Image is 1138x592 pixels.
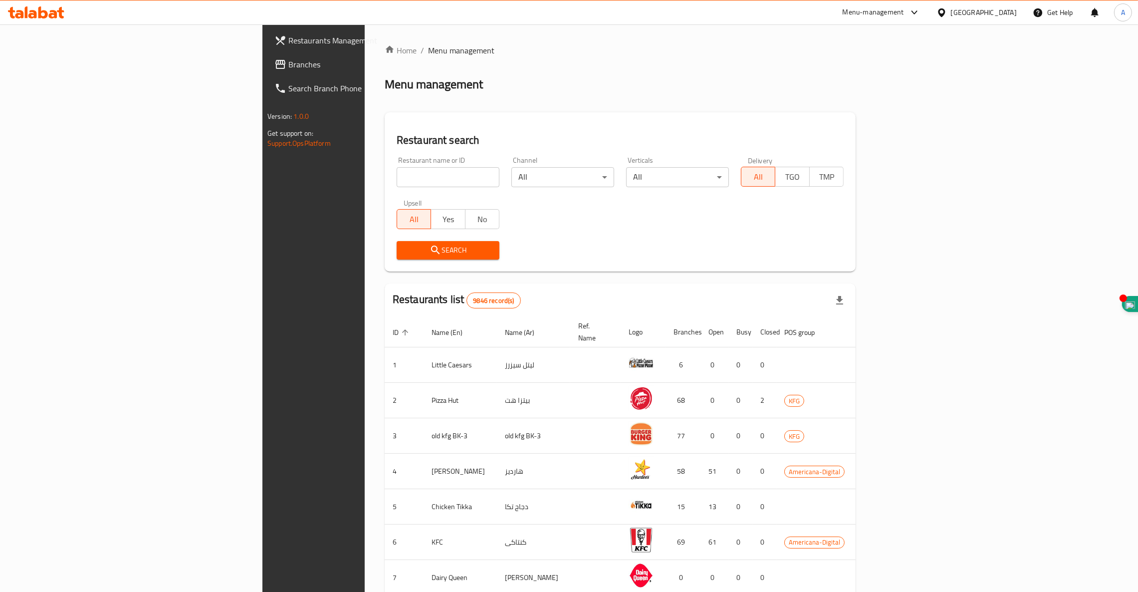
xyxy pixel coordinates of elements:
span: Americana-Digital [785,537,844,548]
td: 0 [752,454,776,489]
button: All [397,209,431,229]
a: Restaurants Management [266,28,453,52]
td: 0 [700,347,728,383]
nav: breadcrumb [385,44,856,56]
span: All [745,170,771,184]
td: 61 [700,525,728,560]
button: Yes [431,209,465,229]
td: old kfg BK-3 [497,418,570,454]
td: هارديز [497,454,570,489]
td: 2 [752,383,776,418]
span: Name (En) [432,326,475,338]
span: 9846 record(s) [467,296,520,305]
div: All [626,167,729,187]
div: Total records count [466,293,520,308]
td: 77 [666,418,700,454]
img: Little Caesars [629,350,654,375]
td: 13 [700,489,728,525]
span: Restaurants Management [288,34,445,46]
td: كنتاكى [497,525,570,560]
img: old kfg BK-3 [629,421,654,446]
td: 0 [752,418,776,454]
span: Search [405,244,491,257]
td: 0 [700,383,728,418]
input: Search for restaurant name or ID.. [397,167,499,187]
td: 0 [752,489,776,525]
td: 0 [728,489,752,525]
th: Open [700,317,728,347]
img: Dairy Queen [629,563,654,588]
a: Support.OpsPlatform [267,137,331,150]
span: Name (Ar) [505,326,547,338]
span: Get support on: [267,127,313,140]
h2: Menu management [385,76,483,92]
td: Little Caesars [424,347,497,383]
img: Chicken Tikka [629,492,654,517]
td: 6 [666,347,700,383]
td: old kfg BK-3 [424,418,497,454]
th: Closed [752,317,776,347]
span: Ref. Name [578,320,609,344]
span: Americana-Digital [785,466,844,478]
td: بيتزا هت [497,383,570,418]
td: 58 [666,454,700,489]
th: Busy [728,317,752,347]
td: 69 [666,525,700,560]
span: All [401,212,427,227]
span: A [1121,7,1125,18]
td: 0 [728,454,752,489]
label: Delivery [748,157,773,164]
span: TMP [814,170,840,184]
span: ID [393,326,412,338]
td: 0 [728,347,752,383]
button: Search [397,241,499,260]
img: KFC [629,528,654,553]
button: All [741,167,775,187]
td: دجاج تكا [497,489,570,525]
div: [GEOGRAPHIC_DATA] [951,7,1017,18]
span: Yes [435,212,461,227]
h2: Restaurants list [393,292,521,308]
span: Version: [267,110,292,123]
td: 0 [752,525,776,560]
span: 1.0.0 [293,110,309,123]
button: TMP [809,167,844,187]
td: Chicken Tikka [424,489,497,525]
div: Menu-management [843,6,904,18]
td: KFC [424,525,497,560]
span: Menu management [428,44,494,56]
td: 0 [700,418,728,454]
span: TGO [779,170,805,184]
button: No [465,209,499,229]
th: Logo [621,317,666,347]
span: POS group [784,326,828,338]
div: All [511,167,614,187]
td: 0 [728,418,752,454]
h2: Restaurant search [397,133,844,148]
td: ليتل سيزرز [497,347,570,383]
span: Branches [288,58,445,70]
span: Search Branch Phone [288,82,445,94]
td: 0 [728,383,752,418]
td: [PERSON_NAME] [424,454,497,489]
td: Pizza Hut [424,383,497,418]
td: 51 [700,454,728,489]
td: 15 [666,489,700,525]
div: Export file [828,289,852,312]
img: Pizza Hut [629,386,654,411]
td: 0 [728,525,752,560]
td: 68 [666,383,700,418]
a: Search Branch Phone [266,76,453,100]
span: No [469,212,495,227]
th: Branches [666,317,700,347]
button: TGO [775,167,809,187]
label: Upsell [404,199,422,206]
td: 0 [752,347,776,383]
span: KFG [785,395,804,407]
img: Hardee's [629,457,654,482]
a: Branches [266,52,453,76]
span: KFG [785,431,804,442]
